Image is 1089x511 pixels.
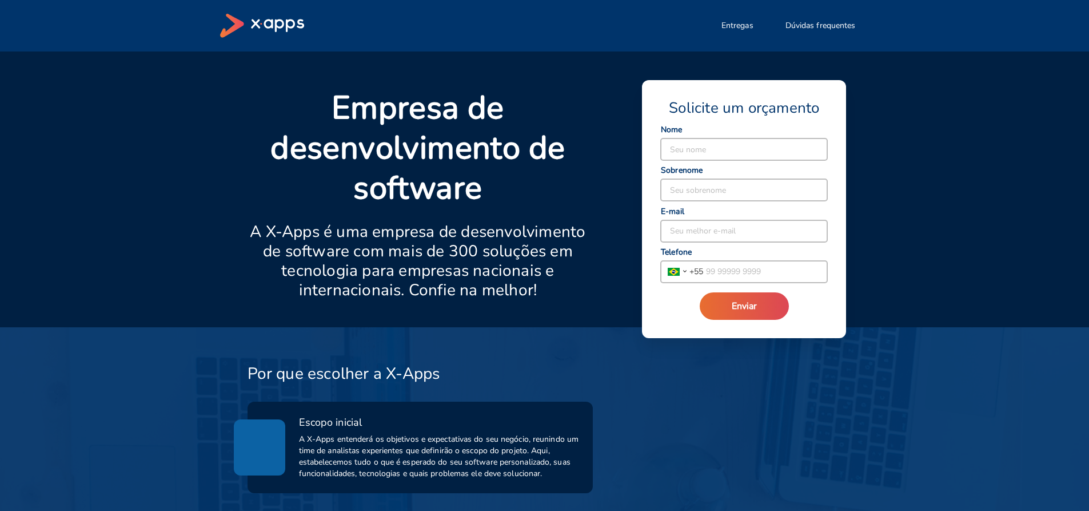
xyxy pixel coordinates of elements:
span: Enviar [732,300,757,312]
input: Seu sobrenome [661,179,827,201]
button: Enviar [700,292,789,320]
p: Empresa de desenvolvimento de software [248,88,589,208]
p: A X-Apps é uma empresa de desenvolvimento de software com mais de 300 soluções em tecnologia para... [248,222,589,300]
span: + 55 [689,266,703,278]
button: Dúvidas frequentes [772,14,869,37]
span: A X-Apps entenderá os objetivos e expectativas do seu negócio, reunindo um time de analistas expe... [299,434,580,480]
span: Dúvidas frequentes [785,20,856,31]
input: Seu nome [661,138,827,160]
button: Entregas [708,14,767,37]
span: Entregas [721,20,753,31]
h3: Por que escolher a X-Apps [248,364,440,383]
input: Seu melhor e-mail [661,220,827,242]
input: 99 99999 9999 [703,261,827,283]
span: Solicite um orçamento [669,98,819,118]
span: Escopo inicial [299,415,362,429]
